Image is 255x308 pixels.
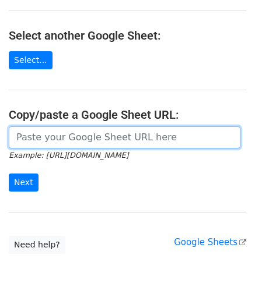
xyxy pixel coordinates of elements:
[9,29,246,43] h4: Select another Google Sheet:
[197,252,255,308] iframe: Chat Widget
[9,236,65,254] a: Need help?
[9,108,246,122] h4: Copy/paste a Google Sheet URL:
[9,51,53,69] a: Select...
[174,237,246,247] a: Google Sheets
[9,151,128,160] small: Example: [URL][DOMAIN_NAME]
[9,126,240,148] input: Paste your Google Sheet URL here
[9,174,39,192] input: Next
